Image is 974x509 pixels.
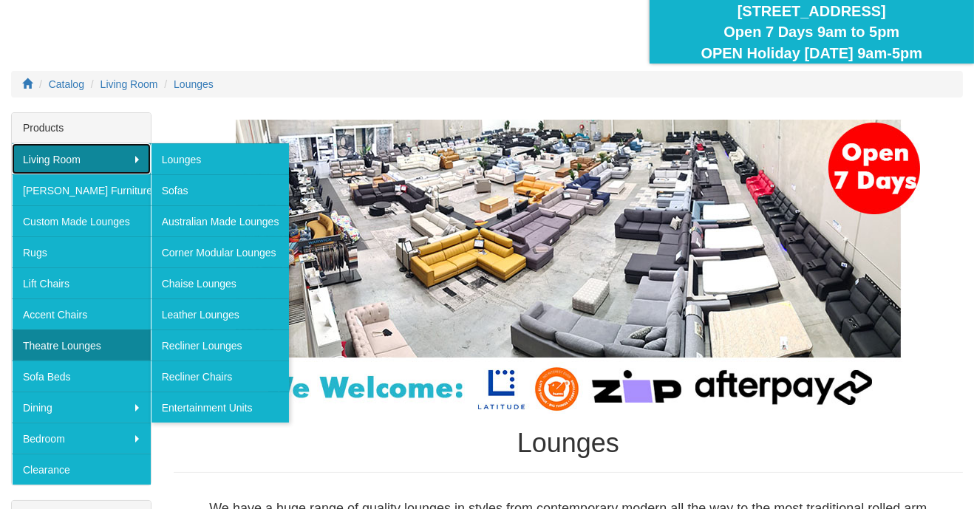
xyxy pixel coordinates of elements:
a: Corner Modular Lounges [151,236,290,267]
a: Theatre Lounges [12,329,151,361]
img: Lounges [199,120,938,414]
a: Dining [12,392,151,423]
a: Recliner Lounges [151,329,290,361]
a: [PERSON_NAME] Furniture [12,174,151,205]
a: Australian Made Lounges [151,205,290,236]
h1: Lounges [174,428,963,458]
a: Chaise Lounges [151,267,290,298]
a: Lift Chairs [12,267,151,298]
a: Entertainment Units [151,392,290,423]
a: Lounges [151,143,290,174]
a: Catalog [49,78,84,90]
a: Accent Chairs [12,298,151,329]
a: Leather Lounges [151,298,290,329]
a: Rugs [12,236,151,267]
a: Sofa Beds [12,361,151,392]
a: Bedroom [12,423,151,454]
div: Products [12,113,151,143]
a: Clearance [12,454,151,485]
a: Lounges [174,78,214,90]
a: Custom Made Lounges [12,205,151,236]
a: Sofas [151,174,290,205]
a: Living Room [101,78,158,90]
a: Recliner Chairs [151,361,290,392]
a: Living Room [12,143,151,174]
